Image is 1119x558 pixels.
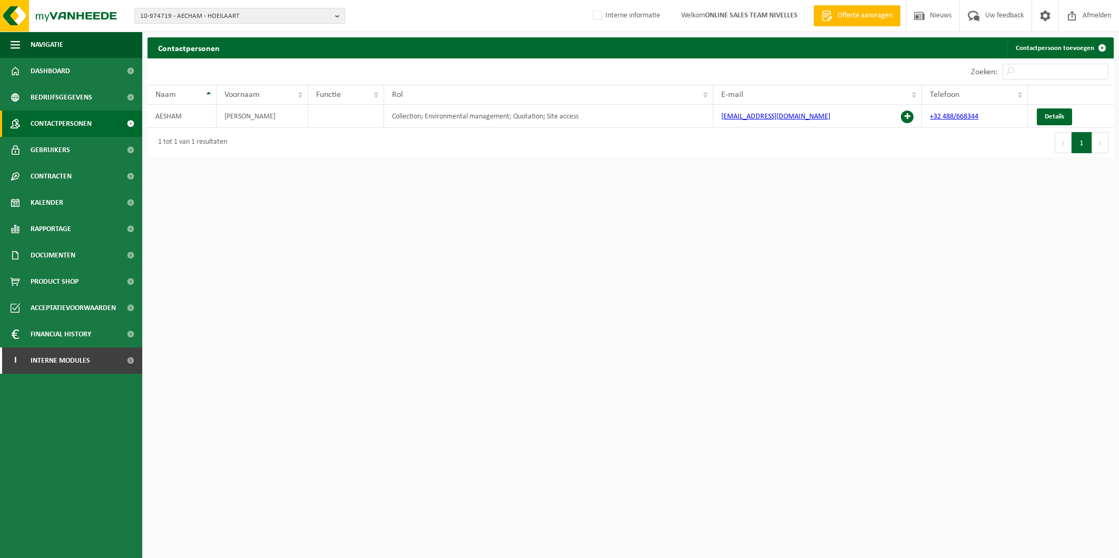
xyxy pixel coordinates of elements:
a: Offerte aanvragen [813,5,900,26]
span: Rol [392,91,403,99]
a: Details [1037,108,1072,125]
span: Dashboard [31,58,70,84]
span: Kalender [31,190,63,216]
button: 10-974719 - AECHAM - HOEILAART [134,8,345,24]
button: Previous [1055,132,1072,153]
td: Collection; Environmental management; Quotation; Site access [384,105,714,128]
span: Financial History [31,321,91,347]
span: Functie [316,91,341,99]
span: Telefoon [930,91,959,99]
span: Naam [155,91,176,99]
span: Contracten [31,163,72,190]
strong: ONLINE SALES TEAM NIVELLES [705,12,798,19]
td: AESHAM [148,105,217,128]
label: Interne informatie [591,8,660,24]
span: Gebruikers [31,137,70,163]
span: I [11,347,20,374]
span: Voornaam [224,91,260,99]
span: 10-974719 - AECHAM - HOEILAART [140,8,331,24]
span: E-mail [721,91,743,99]
span: Product Shop [31,268,78,295]
span: Details [1045,113,1064,120]
button: 1 [1072,132,1092,153]
a: Contactpersoon toevoegen [1007,37,1113,58]
span: Rapportage [31,216,71,242]
span: Offerte aanvragen [835,11,895,21]
span: Contactpersonen [31,111,92,137]
span: Acceptatievoorwaarden [31,295,116,321]
span: Interne modules [31,347,90,374]
div: 1 tot 1 van 1 resultaten [153,133,227,152]
label: Zoeken: [971,68,997,76]
span: Documenten [31,242,75,268]
span: Bedrijfsgegevens [31,84,92,111]
button: Next [1092,132,1108,153]
span: Navigatie [31,32,63,58]
a: [EMAIL_ADDRESS][DOMAIN_NAME] [721,113,830,121]
a: +32 488/668344 [930,113,978,121]
h2: Contactpersonen [148,37,230,58]
td: [PERSON_NAME] [217,105,309,128]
